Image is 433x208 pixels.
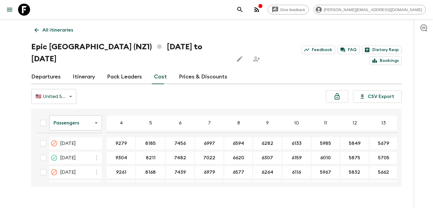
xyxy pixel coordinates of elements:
[353,119,357,127] p: 12
[340,152,369,164] div: 18 Apr 2025; 12
[370,57,402,65] a: Bookings
[237,119,240,127] p: 8
[136,137,165,149] div: 04 Apr 2025; 5
[149,119,152,127] p: 5
[167,137,193,149] button: 7456
[340,181,369,193] div: 12 Sep 2025; 12
[226,181,251,193] button: 6581
[107,166,136,178] div: 27 Jun 2025; 4
[226,152,251,164] button: 6620
[311,166,340,178] div: 27 Jun 2025; 11
[342,137,368,149] button: 5849
[138,137,163,149] button: 8185
[369,152,398,164] div: 18 Apr 2025; 13
[167,166,193,178] button: 7439
[138,166,163,178] button: 8168
[282,181,311,193] div: 12 Sep 2025; 10
[167,152,193,164] button: 7482
[195,137,224,149] div: 04 Apr 2025; 7
[197,166,222,178] button: 6979
[371,137,396,149] button: 5679
[371,166,396,178] button: 5662
[253,152,282,164] div: 18 Apr 2025; 9
[338,46,360,54] a: FAQ
[165,137,195,149] div: 04 Apr 2025; 6
[136,181,165,193] div: 12 Sep 2025; 5
[165,166,195,178] div: 27 Jun 2025; 6
[340,137,369,149] div: 04 Apr 2025; 12
[234,53,246,65] button: Edit this itinerary
[42,26,73,34] p: All itineraries
[254,166,281,178] button: 6264
[120,119,123,127] p: 4
[369,137,398,149] div: 04 Apr 2025; 13
[313,166,338,178] button: 5967
[226,137,251,149] button: 6594
[313,152,338,164] button: 6010
[31,70,61,84] a: Departures
[250,53,263,65] span: Share this itinerary
[51,140,58,147] svg: Cancelled
[266,119,269,127] p: 9
[324,119,327,127] p: 11
[60,154,76,161] span: [DATE]
[382,119,386,127] p: 13
[254,181,280,193] button: 6268
[139,181,163,193] button: 8171
[197,137,222,149] button: 6997
[268,5,309,14] a: Give feedback
[311,152,340,164] div: 18 Apr 2025; 11
[195,166,224,178] div: 27 Jun 2025; 7
[311,181,340,193] div: 12 Sep 2025; 11
[277,8,309,12] span: Give feedback
[31,88,76,105] div: 🇺🇸 United States Dollar (USD)
[342,181,367,193] button: 5835
[108,152,134,164] button: 9304
[167,181,193,193] button: 7442
[51,169,58,176] svg: Cancelled
[107,70,142,84] a: Pack Leaders
[302,46,335,54] a: Feedback
[253,166,282,178] div: 27 Jun 2025; 9
[73,70,95,84] a: Itinerary
[311,137,340,149] div: 04 Apr 2025; 11
[109,181,134,193] button: 9265
[136,166,165,178] div: 27 Jun 2025; 5
[107,137,136,149] div: 04 Apr 2025; 4
[284,152,309,164] button: 6159
[107,152,136,164] div: 18 Apr 2025; 4
[60,140,76,147] span: [DATE]
[321,8,425,12] span: [PERSON_NAME][EMAIL_ADDRESS][DOMAIN_NAME]
[285,166,308,178] button: 6116
[60,169,76,176] span: [DATE]
[195,181,224,193] div: 12 Sep 2025; 7
[224,137,253,149] div: 04 Apr 2025; 8
[369,181,398,193] div: 12 Sep 2025; 13
[136,152,165,164] div: 18 Apr 2025; 5
[107,181,136,193] div: 12 Sep 2025; 4
[196,152,223,164] button: 7022
[224,166,253,178] div: 27 Jun 2025; 8
[37,117,49,129] div: Select all
[282,166,311,178] div: 27 Jun 2025; 10
[253,181,282,193] div: 12 Sep 2025; 9
[165,181,195,193] div: 12 Sep 2025; 6
[49,115,102,131] div: Passengers
[371,181,396,193] button: 5665
[208,119,211,127] p: 7
[353,90,402,103] button: CSV Export
[154,70,167,84] a: Cost
[139,152,163,164] button: 8211
[282,137,311,149] div: 04 Apr 2025; 10
[285,181,308,193] button: 6119
[313,137,338,149] button: 5985
[294,119,299,127] p: 10
[195,152,224,164] div: 18 Apr 2025; 7
[31,41,229,65] h1: Epic [GEOGRAPHIC_DATA] (NZ1) [DATE] to [DATE]
[197,181,222,193] button: 6983
[254,152,280,164] button: 6307
[234,4,246,16] button: search adventures
[342,152,367,164] button: 5875
[371,152,397,164] button: 5705
[179,70,227,84] a: Prices & Discounts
